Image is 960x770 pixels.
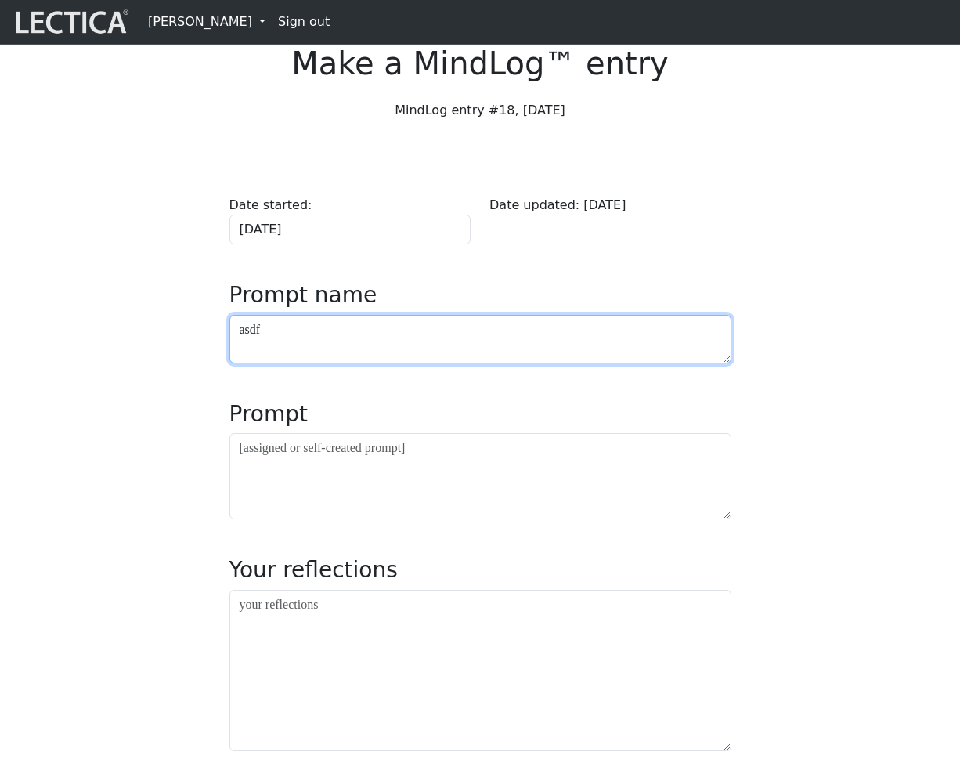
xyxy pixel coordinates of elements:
p: MindLog entry #18, [DATE] [229,101,731,120]
h3: Your reflections [229,557,731,584]
div: Date updated: [DATE] [480,196,741,244]
img: lecticalive [12,7,129,37]
label: Date started: [229,196,312,215]
h3: Prompt name [229,282,731,309]
a: [PERSON_NAME] [142,6,272,38]
h3: Prompt [229,401,731,428]
a: Sign out [272,6,336,38]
